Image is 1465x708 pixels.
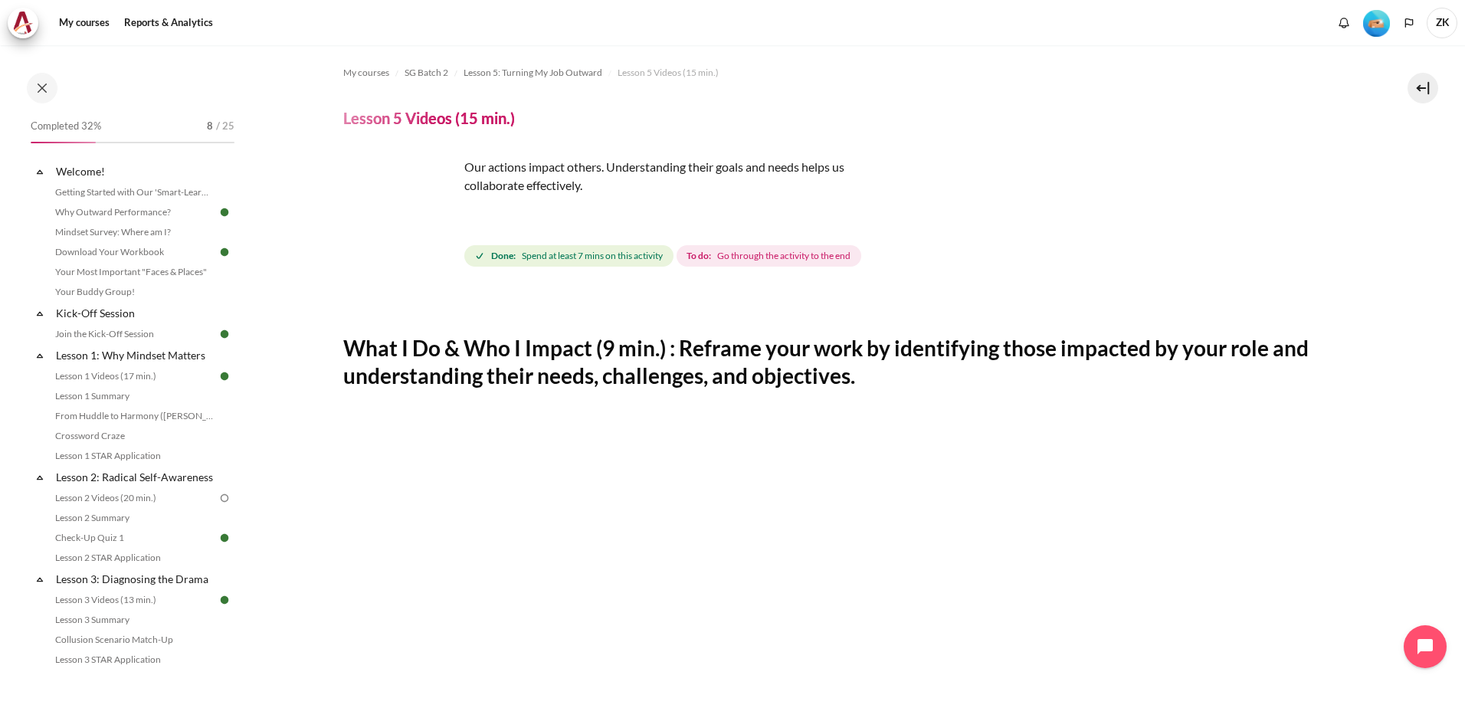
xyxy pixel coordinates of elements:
a: Why Outward Performance? [51,203,218,221]
a: Lesson 3 STAR Application [51,651,218,669]
span: Spend at least 7 mins on this activity [522,249,663,263]
div: 32% [31,142,96,143]
button: Languages [1398,11,1421,34]
a: Check-Up Quiz 1 [51,529,218,547]
span: Go through the activity to the end [717,249,850,263]
a: Mindset Survey: Where am I? [51,223,218,241]
span: Lesson 5: Turning My Job Outward [464,66,602,80]
img: srdr [343,158,458,273]
a: Crossword Craze [51,427,218,445]
img: Level #2 [1363,10,1390,37]
a: Welcome! [54,161,218,182]
div: Show notification window with no new notifications [1332,11,1355,34]
h2: What I Do & Who I Impact (9 min.) : Reframe your work by identifying those impacted by your role ... [343,334,1356,390]
a: Lesson 1 STAR Application [51,447,218,465]
img: To do [218,491,231,505]
span: Lesson 5 Videos (15 min.) [618,66,719,80]
a: Getting Started with Our 'Smart-Learning' Platform [51,183,218,202]
a: Your Buddy Group! [51,283,218,301]
a: SG Batch 2 [405,64,448,82]
nav: Navigation bar [343,61,1356,85]
a: Lesson 1 Summary [51,387,218,405]
a: Lesson 5 Videos (15 min.) [618,64,719,82]
h4: Lesson 5 Videos (15 min.) [343,108,515,128]
div: Completion requirements for Lesson 5 Videos (15 min.) [464,242,864,270]
a: Lesson 5: Turning My Job Outward [464,64,602,82]
a: Download Your Workbook [51,243,218,261]
a: Lesson 3 Videos (13 min.) [51,591,218,609]
span: / 25 [216,119,234,134]
a: Lesson 1: Why Mindset Matters [54,345,218,365]
img: Done [218,531,231,545]
span: Collapse [32,348,48,363]
a: Join the Kick-Off Session [51,325,218,343]
strong: To do: [687,249,711,263]
strong: Done: [491,249,516,263]
span: Collapse [32,572,48,587]
a: Collusion Scenario Match-Up [51,631,218,649]
img: Done [218,593,231,607]
span: ZK [1427,8,1457,38]
span: Collapse [32,164,48,179]
a: Lesson 2 STAR Application [51,549,218,567]
img: Done [218,369,231,383]
span: SG Batch 2 [405,66,448,80]
a: My courses [54,8,115,38]
img: Done [218,205,231,219]
a: User menu [1427,8,1457,38]
a: Level #2 [1357,8,1396,37]
p: Our actions impact others. Understanding their goals and needs helps us collaborate effectively. [343,158,880,195]
span: My courses [343,66,389,80]
a: My courses [343,64,389,82]
a: Lesson 2: Radical Self-Awareness [54,467,218,487]
a: Lesson 2 Videos (20 min.) [51,489,218,507]
span: Collapse [32,470,48,485]
a: From Huddle to Harmony ([PERSON_NAME]'s Story) [51,407,218,425]
div: Level #2 [1363,8,1390,37]
span: Collapse [32,306,48,321]
img: Architeck [12,11,34,34]
a: Reports & Analytics [119,8,218,38]
img: Done [218,245,231,259]
a: Lesson 2 Summary [51,509,218,527]
a: Lesson 1 Videos (17 min.) [51,367,218,385]
a: Lesson 3 Summary [51,611,218,629]
a: Your Most Important "Faces & Places" [51,263,218,281]
a: Architeck Architeck [8,8,46,38]
img: Done [218,327,231,341]
span: 8 [207,119,213,134]
a: Kick-Off Session [54,303,218,323]
a: Lesson 3: Diagnosing the Drama [54,569,218,589]
span: Completed 32% [31,119,101,134]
